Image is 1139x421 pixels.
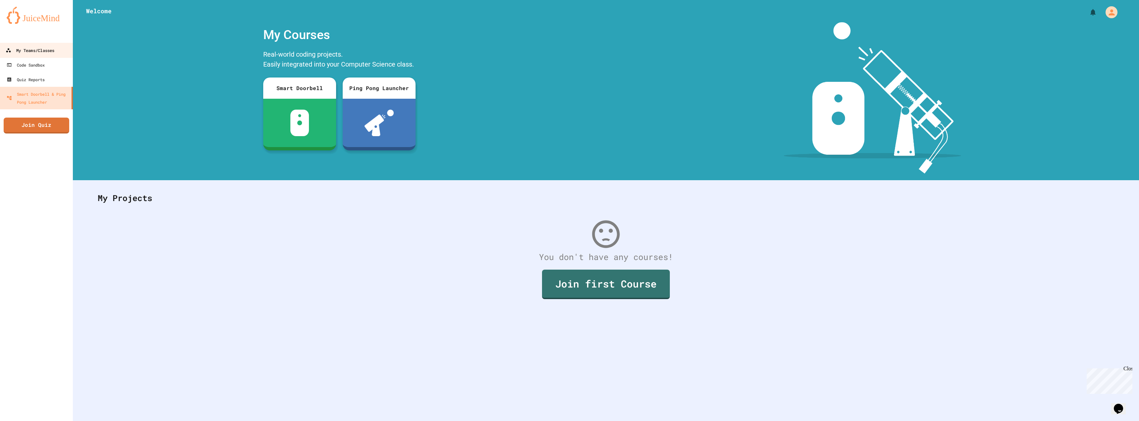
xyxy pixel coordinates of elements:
div: Real-world coding projects. Easily integrated into your Computer Science class. [260,48,419,73]
iframe: chat widget [1084,366,1132,394]
div: My Account [1099,5,1119,20]
div: Ping Pong Launcher [343,78,416,99]
img: logo-orange.svg [7,7,66,24]
div: My Projects [91,185,1121,211]
img: banner-image-my-projects.png [784,22,961,174]
div: You don't have any courses! [91,251,1121,263]
img: sdb-white.svg [290,110,309,136]
div: My Courses [260,22,419,48]
div: Smart Doorbell [263,78,336,99]
div: Quiz Reports [7,76,45,83]
iframe: chat widget [1111,395,1132,414]
div: My Teams/Classes [6,46,54,55]
div: Chat with us now!Close [3,3,46,42]
a: Join first Course [542,270,670,299]
img: ppl-with-ball.png [365,110,394,136]
div: My Notifications [1077,7,1099,18]
div: Smart Doorbell & Ping Pong Launcher [7,90,69,106]
a: Join Quiz [4,118,69,133]
div: Code Sandbox [7,61,45,69]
